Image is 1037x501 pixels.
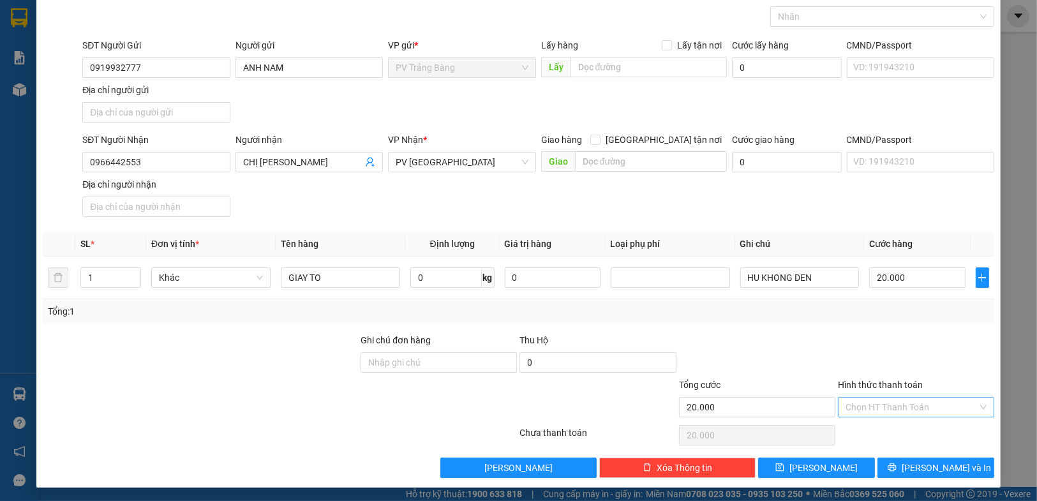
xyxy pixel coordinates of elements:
label: Cước giao hàng [732,135,795,145]
input: Cước giao hàng [732,152,842,172]
div: Địa chỉ người gửi [82,83,230,97]
div: SĐT Người Nhận [82,133,230,147]
input: VD: Bàn, Ghế [281,267,400,288]
button: save[PERSON_NAME] [758,458,875,478]
input: Địa chỉ của người nhận [82,197,230,217]
input: Dọc đường [571,57,727,77]
span: printer [888,463,897,473]
button: plus [976,267,990,288]
span: PV Trảng Bàng [396,58,528,77]
div: Chưa thanh toán [519,426,678,448]
span: Đơn vị tính [151,239,199,249]
span: VP Nhận [388,135,423,145]
div: SĐT Người Gửi [82,38,230,52]
span: kg [482,267,495,288]
span: Giao hàng [541,135,582,145]
label: Hình thức thanh toán [838,380,923,390]
span: [PERSON_NAME] [484,461,553,475]
div: VP gửi [388,38,535,52]
span: Định lượng [430,239,475,249]
button: [PERSON_NAME] [440,458,597,478]
span: Giao [541,151,575,172]
span: plus [976,273,989,283]
span: Lấy tận nơi [672,38,727,52]
input: Ghi chú đơn hàng [361,352,517,373]
div: Người gửi [235,38,383,52]
div: Địa chỉ người nhận [82,177,230,191]
label: Ghi chú đơn hàng [361,335,431,345]
div: Người nhận [235,133,383,147]
span: Giá trị hàng [505,239,552,249]
span: save [775,463,784,473]
th: Loại phụ phí [606,232,735,257]
button: printer[PERSON_NAME] và In [877,458,994,478]
span: [GEOGRAPHIC_DATA] tận nơi [601,133,727,147]
span: Thu Hộ [519,335,548,345]
span: Khác [159,268,263,287]
input: 0 [505,267,601,288]
span: [PERSON_NAME] [789,461,858,475]
input: Dọc đường [575,151,727,172]
label: Cước lấy hàng [732,40,789,50]
button: deleteXóa Thông tin [599,458,756,478]
span: delete [643,463,652,473]
span: Cước hàng [869,239,913,249]
span: SL [80,239,91,249]
th: Ghi chú [735,232,865,257]
span: PV Tây Ninh [396,153,528,172]
input: Địa chỉ của người gửi [82,102,230,123]
span: Lấy hàng [541,40,578,50]
span: [PERSON_NAME] và In [902,461,991,475]
input: Ghi Chú [740,267,860,288]
div: Tổng: 1 [48,304,401,318]
span: user-add [365,157,375,167]
div: CMND/Passport [847,133,994,147]
input: Cước lấy hàng [732,57,842,78]
span: Tổng cước [679,380,720,390]
span: Lấy [541,57,571,77]
span: Xóa Thông tin [657,461,712,475]
span: Tên hàng [281,239,318,249]
div: CMND/Passport [847,38,994,52]
button: delete [48,267,68,288]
